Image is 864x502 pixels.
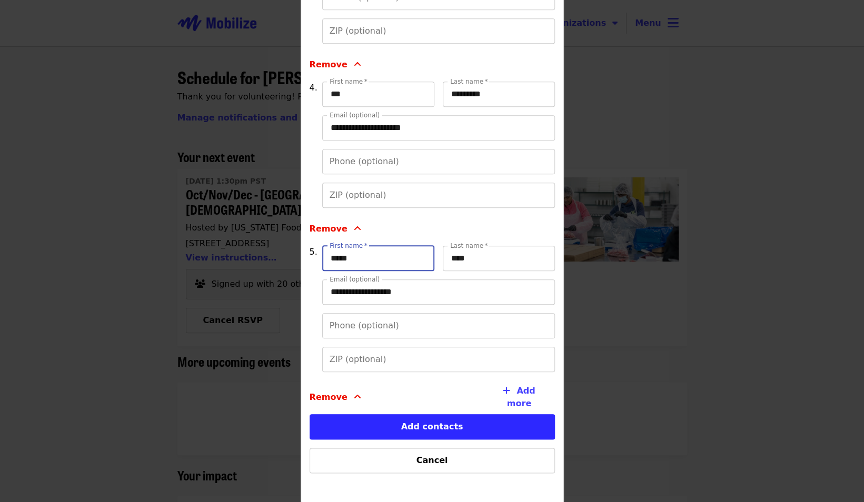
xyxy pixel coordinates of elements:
[322,18,555,44] input: ZIP (optional)
[503,386,510,396] i: plus icon
[473,380,554,414] button: Add more
[322,183,555,208] input: ZIP (optional)
[310,414,555,439] button: Add contacts
[322,279,555,305] input: Email (optional)
[310,448,555,473] button: Cancel
[310,247,317,257] span: 5.
[322,82,434,107] input: First name
[450,78,488,85] label: Last name
[443,246,555,271] input: Last name
[310,380,361,414] button: Remove
[310,216,361,242] button: Remove
[507,386,535,408] span: Add more
[322,246,434,271] input: First name
[322,115,555,140] input: Email (optional)
[330,112,380,118] label: Email (optional)
[330,276,380,283] label: Email (optional)
[330,78,368,85] label: First name
[322,149,555,174] input: Phone (optional)
[310,58,347,71] span: Remove
[310,223,347,235] span: Remove
[322,347,555,372] input: ZIP (optional)
[443,82,555,107] input: Last name
[354,392,361,402] i: angle-up icon
[330,243,368,249] label: First name
[322,313,555,338] input: Phone (optional)
[310,391,347,404] span: Remove
[310,52,361,77] button: Remove
[310,83,317,93] span: 4.
[354,224,361,234] i: angle-up icon
[450,243,488,249] label: Last name
[354,59,361,69] i: angle-up icon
